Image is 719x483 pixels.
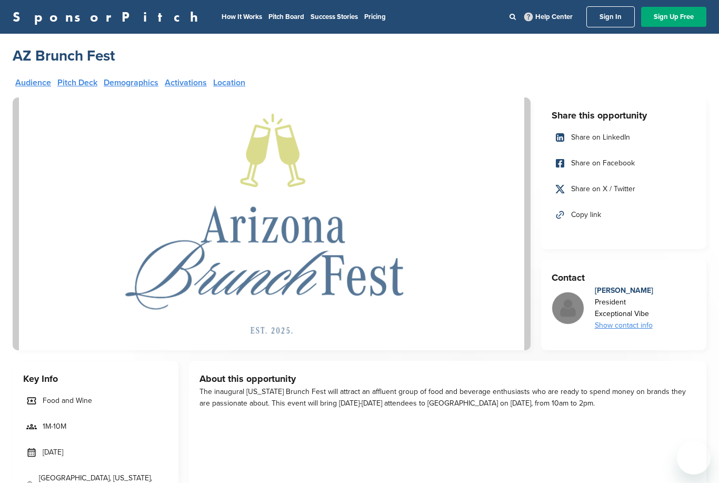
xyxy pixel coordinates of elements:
[552,292,584,324] img: Missing
[13,10,205,24] a: SponsorPitch
[586,6,635,27] a: Sign In
[165,78,207,87] a: Activations
[43,421,66,432] span: 1M-10M
[552,178,696,200] a: Share on X / Twitter
[552,108,696,123] h3: Share this opportunity
[57,78,97,87] a: Pitch Deck
[552,270,696,285] h3: Contact
[222,13,262,21] a: How It Works
[104,78,158,87] a: Demographics
[595,285,653,297] div: [PERSON_NAME]
[43,447,63,458] span: [DATE]
[552,204,696,226] a: Copy link
[15,78,51,87] a: Audience
[571,132,630,143] span: Share on LinkedIn
[213,78,245,87] a: Location
[677,441,711,475] iframe: Schaltfläche zum Öffnen des Messaging-Fensters
[571,209,601,221] span: Copy link
[364,13,386,21] a: Pricing
[23,371,168,386] h3: Key Info
[311,13,358,21] a: Success Stories
[571,157,635,169] span: Share on Facebook
[43,395,92,407] span: Food and Wine
[199,386,696,409] div: The inaugural [US_STATE] Brunch Fest will attract an affluent group of food and beverage enthusia...
[13,46,115,65] a: AZ Brunch Fest
[268,13,304,21] a: Pitch Board
[522,11,575,23] a: Help Center
[595,297,653,308] div: President
[641,7,706,27] a: Sign Up Free
[595,308,653,320] div: Exceptional Vibe
[595,320,653,331] div: Show contact info
[552,152,696,174] a: Share on Facebook
[552,126,696,149] a: Share on LinkedIn
[199,371,696,386] h3: About this opportunity
[571,183,635,195] span: Share on X / Twitter
[13,97,531,350] img: Sponsorpitch &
